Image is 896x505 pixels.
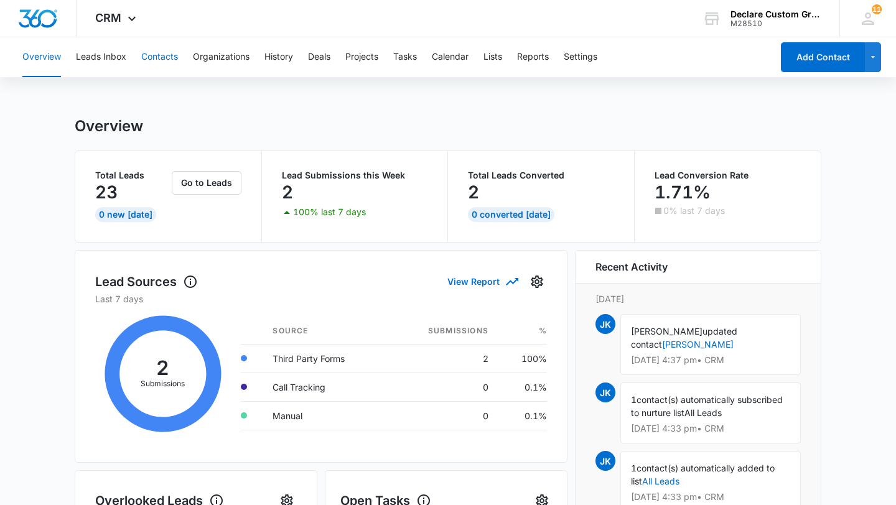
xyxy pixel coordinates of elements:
h1: Overview [75,117,143,136]
button: Projects [345,37,378,77]
p: 0% last 7 days [663,206,725,215]
a: [PERSON_NAME] [662,339,734,350]
span: JK [595,382,615,402]
td: 0.1% [498,373,547,401]
p: [DATE] 4:33 pm • CRM [631,493,790,501]
div: account id [730,19,821,28]
p: [DATE] 4:37 pm • CRM [631,356,790,364]
p: 2 [282,182,293,202]
p: 100% last 7 days [293,208,366,216]
span: JK [595,314,615,334]
button: Deals [308,37,330,77]
h1: Lead Sources [95,272,198,291]
div: account name [730,9,821,19]
button: Tasks [393,37,417,77]
button: Reports [517,37,549,77]
th: Submissions [389,318,499,345]
button: Add Contact [781,42,865,72]
td: 0 [389,401,499,430]
span: [PERSON_NAME] [631,326,702,336]
button: Overview [22,37,61,77]
button: Leads Inbox [76,37,126,77]
div: notifications count [872,4,882,14]
p: Total Leads [95,171,169,180]
h6: Recent Activity [595,259,668,274]
span: contact(s) automatically subscribed to nurture list [631,394,783,418]
button: Go to Leads [172,171,241,195]
td: Third Party Forms [263,344,388,373]
div: 0 Converted [DATE] [468,207,554,222]
p: Total Leads Converted [468,171,614,180]
button: History [264,37,293,77]
button: Contacts [141,37,178,77]
th: % [498,318,547,345]
td: 0 [389,373,499,401]
p: Lead Conversion Rate [655,171,801,180]
p: 1.71% [655,182,711,202]
th: Source [263,318,388,345]
span: 1 [631,463,637,473]
span: 1 [631,394,637,405]
button: Lists [483,37,502,77]
span: 11 [872,4,882,14]
p: [DATE] 4:33 pm • CRM [631,424,790,433]
span: All Leads [684,407,722,418]
span: CRM [95,11,121,24]
div: 0 New [DATE] [95,207,156,222]
p: 23 [95,182,118,202]
span: contact(s) automatically added to list [631,463,775,486]
a: Go to Leads [172,177,241,188]
a: All Leads [642,476,679,486]
button: Calendar [432,37,469,77]
td: Manual [263,401,388,430]
td: 2 [389,344,499,373]
td: 100% [498,344,547,373]
p: [DATE] [595,292,801,305]
p: 2 [468,182,479,202]
td: 0.1% [498,401,547,430]
button: Settings [527,272,547,292]
p: Lead Submissions this Week [282,171,428,180]
span: JK [595,451,615,471]
button: Settings [564,37,597,77]
p: Last 7 days [95,292,547,305]
button: Organizations [193,37,250,77]
button: View Report [447,271,517,292]
td: Call Tracking [263,373,388,401]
